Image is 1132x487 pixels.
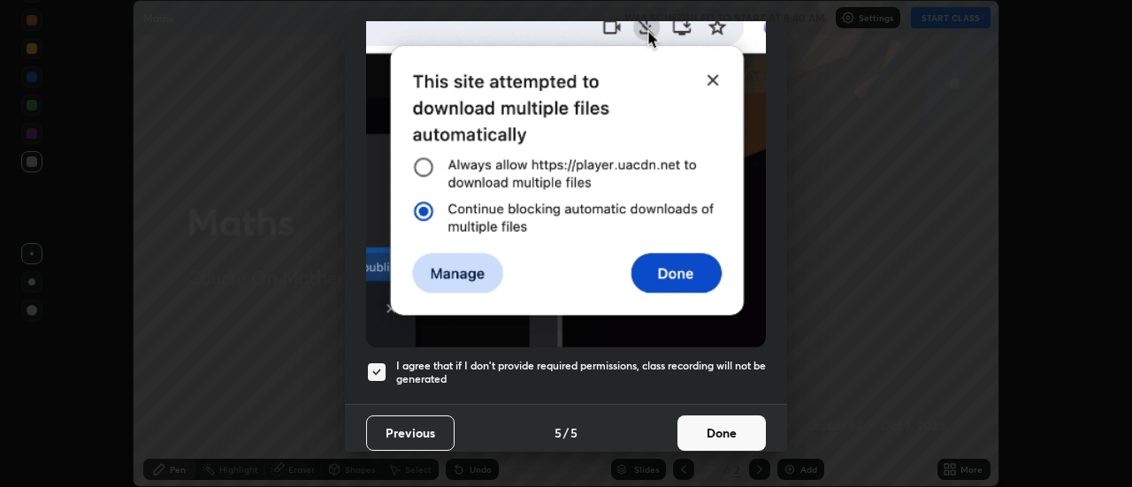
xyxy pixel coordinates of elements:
button: Done [677,415,766,451]
h4: 5 [555,423,562,442]
h4: 5 [570,423,577,442]
h4: / [563,423,569,442]
h5: I agree that if I don't provide required permissions, class recording will not be generated [396,359,766,386]
button: Previous [366,415,455,451]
